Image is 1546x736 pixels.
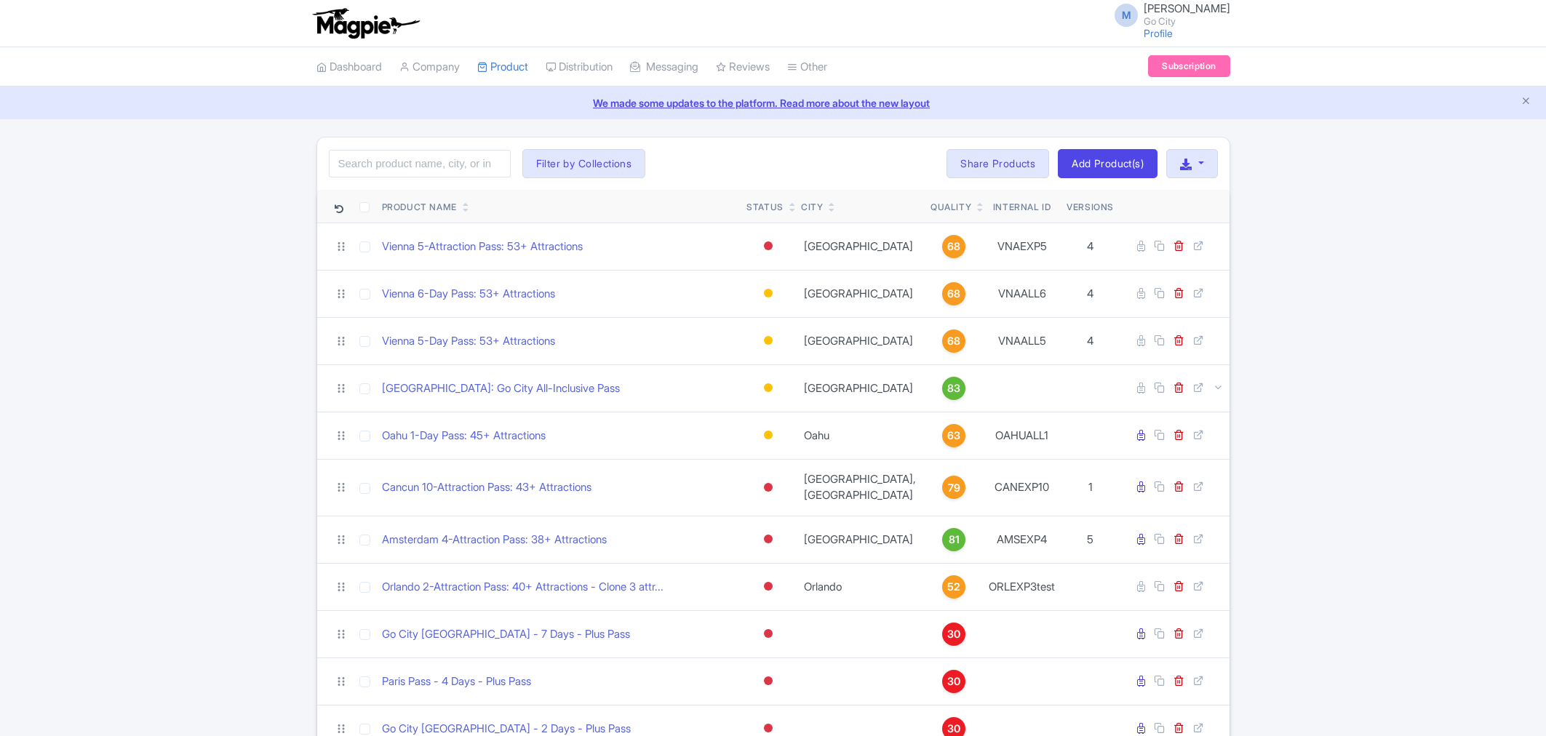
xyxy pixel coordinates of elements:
a: We made some updates to the platform. Read more about the new layout [9,95,1537,111]
div: Inactive [761,623,776,644]
span: 83 [947,380,960,396]
a: 81 [931,528,977,551]
th: Internal ID [983,190,1061,223]
td: [GEOGRAPHIC_DATA] [795,223,925,270]
td: [GEOGRAPHIC_DATA] [795,364,925,412]
span: 68 [947,286,960,302]
a: Profile [1144,27,1173,39]
div: Product Name [382,201,457,214]
span: 4 [1087,287,1093,300]
td: VNAALL5 [983,317,1061,364]
a: Dashboard [316,47,382,87]
div: Building [761,283,776,304]
td: CANEXP10 [983,459,1061,516]
span: 4 [1087,239,1093,253]
th: Versions [1061,190,1120,223]
div: Status [746,201,784,214]
div: Inactive [761,477,776,498]
td: OAHUALL1 [983,412,1061,459]
div: Inactive [761,671,776,692]
a: Paris Pass - 4 Days - Plus Pass [382,673,531,690]
td: [GEOGRAPHIC_DATA], [GEOGRAPHIC_DATA] [795,459,925,516]
span: 63 [947,428,960,444]
td: VNAEXP5 [983,223,1061,270]
button: Filter by Collections [522,149,646,178]
a: Oahu 1-Day Pass: 45+ Attractions [382,428,546,444]
span: 1 [1088,480,1093,494]
a: Go City [GEOGRAPHIC_DATA] - 7 Days - Plus Pass [382,626,630,643]
div: Inactive [761,576,776,597]
div: Inactive [761,529,776,550]
a: Add Product(s) [1058,149,1157,178]
a: 52 [931,575,977,599]
a: 63 [931,424,977,447]
div: Inactive [761,236,776,257]
span: 4 [1087,334,1093,348]
a: Distribution [546,47,613,87]
a: Other [787,47,827,87]
span: 68 [947,239,960,255]
div: Building [761,377,776,399]
span: [PERSON_NAME] [1144,1,1230,15]
a: Company [399,47,460,87]
a: Amsterdam 4-Attraction Pass: 38+ Attractions [382,532,607,548]
button: Close announcement [1521,94,1531,111]
span: 79 [948,480,960,496]
span: M [1115,4,1138,27]
td: Oahu [795,412,925,459]
a: Vienna 5-Attraction Pass: 53+ Attractions [382,239,583,255]
a: Share Products [947,149,1049,178]
a: Subscription [1148,55,1230,77]
a: Orlando 2-Attraction Pass: 40+ Attractions - Clone 3 attr... [382,579,664,596]
span: 5 [1087,532,1093,546]
a: 30 [931,670,977,693]
td: Orlando [795,563,925,610]
input: Search product name, city, or interal id [329,150,511,177]
a: 83 [931,377,977,400]
a: 30 [931,623,977,646]
td: ORLEXP3test [983,563,1061,610]
div: City [801,201,823,214]
td: [GEOGRAPHIC_DATA] [795,270,925,317]
img: logo-ab69f6fb50320c5b225c76a69d11143b.png [309,7,422,39]
a: Reviews [716,47,770,87]
a: Messaging [630,47,698,87]
a: Cancun 10-Attraction Pass: 43+ Attractions [382,479,591,496]
a: M [PERSON_NAME] Go City [1106,3,1230,26]
td: [GEOGRAPHIC_DATA] [795,317,925,364]
span: 68 [947,333,960,349]
div: Building [761,330,776,351]
a: 79 [931,476,977,499]
a: [GEOGRAPHIC_DATA]: Go City All-Inclusive Pass [382,380,620,397]
a: 68 [931,282,977,305]
td: VNAALL6 [983,270,1061,317]
a: 68 [931,235,977,258]
span: 30 [947,673,960,689]
small: Go City [1144,17,1230,26]
div: Building [761,425,776,446]
div: Quality [931,201,971,214]
span: 52 [947,579,960,595]
td: [GEOGRAPHIC_DATA] [795,516,925,563]
a: Product [477,47,528,87]
td: AMSEXP4 [983,516,1061,563]
a: Vienna 6-Day Pass: 53+ Attractions [382,286,555,303]
a: 68 [931,329,977,353]
a: Vienna 5-Day Pass: 53+ Attractions [382,333,555,350]
span: 30 [947,626,960,642]
span: 81 [949,532,960,548]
